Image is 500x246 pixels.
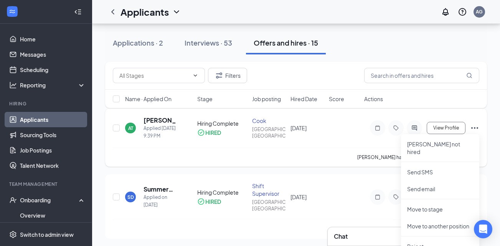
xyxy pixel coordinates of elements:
[205,129,221,136] div: HIRED
[433,125,459,131] span: View Profile
[364,68,479,83] input: Search in offers and hires
[185,38,232,48] div: Interviews · 53
[120,5,169,18] h1: Applicants
[252,117,286,125] div: Cook
[290,125,307,131] span: [DATE]
[113,38,163,48] div: Applications · 2
[356,226,479,233] p: Summer [PERSON_NAME] has applied more than .
[329,95,344,103] span: Score
[197,198,205,205] svg: CheckmarkCircle
[144,185,177,194] h5: Summer [PERSON_NAME]
[74,8,82,16] svg: Collapse
[391,125,401,131] svg: Tag
[20,158,86,173] a: Talent Network
[20,47,86,62] a: Messages
[476,8,483,15] div: AG
[441,7,450,16] svg: Notifications
[357,154,479,161] p: [PERSON_NAME] has applied more than .
[474,220,492,238] div: Open Intercom Messenger
[20,112,86,127] a: Applicants
[172,7,181,16] svg: ChevronDown
[197,129,205,136] svg: CheckmarkCircle
[466,72,472,79] svg: MagnifyingGlass
[192,72,198,79] svg: ChevronDown
[9,181,84,187] div: Team Management
[470,123,479,133] svg: Ellipses
[458,7,467,16] svg: QuestionInfo
[427,122,465,134] button: View Profile
[197,120,248,127] div: Hiring Complete
[20,62,86,77] a: Scheduling
[197,95,213,103] span: Stage
[9,81,17,89] svg: Analysis
[373,194,382,200] svg: Note
[410,125,419,131] svg: ActiveChat
[252,199,286,212] div: [GEOGRAPHIC_DATA], [GEOGRAPHIC_DATA]
[9,231,17,238] svg: Settings
[391,194,401,200] svg: Tag
[252,126,286,139] div: [GEOGRAPHIC_DATA], [GEOGRAPHIC_DATA]
[20,31,86,47] a: Home
[20,127,86,143] a: Sourcing Tools
[252,182,286,197] div: Shift Supervisor
[290,95,317,103] span: Hired Date
[8,8,16,15] svg: WorkstreamLogo
[254,38,318,48] div: Offers and hires · 15
[20,143,86,158] a: Job Postings
[20,196,79,204] div: Onboarding
[20,231,74,238] div: Switch to admin view
[144,116,177,125] h5: [PERSON_NAME]
[364,95,383,103] span: Actions
[9,100,84,107] div: Hiring
[20,81,86,89] div: Reporting
[144,194,177,209] div: Applied on [DATE]
[197,189,248,196] div: Hiring Complete
[205,198,221,205] div: HIRED
[373,125,382,131] svg: Note
[128,125,133,131] div: AT
[108,7,117,16] svg: ChevronLeft
[334,232,348,241] h3: Chat
[9,196,17,204] svg: UserCheck
[208,68,247,83] button: Filter Filters
[127,194,134,200] div: SD
[290,194,307,200] span: [DATE]
[125,95,172,103] span: Name · Applied On
[119,71,189,80] input: All Stages
[215,71,224,80] svg: Filter
[252,95,281,103] span: Job posting
[20,208,86,223] a: Overview
[144,125,177,140] div: Applied [DATE] 9:39 PM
